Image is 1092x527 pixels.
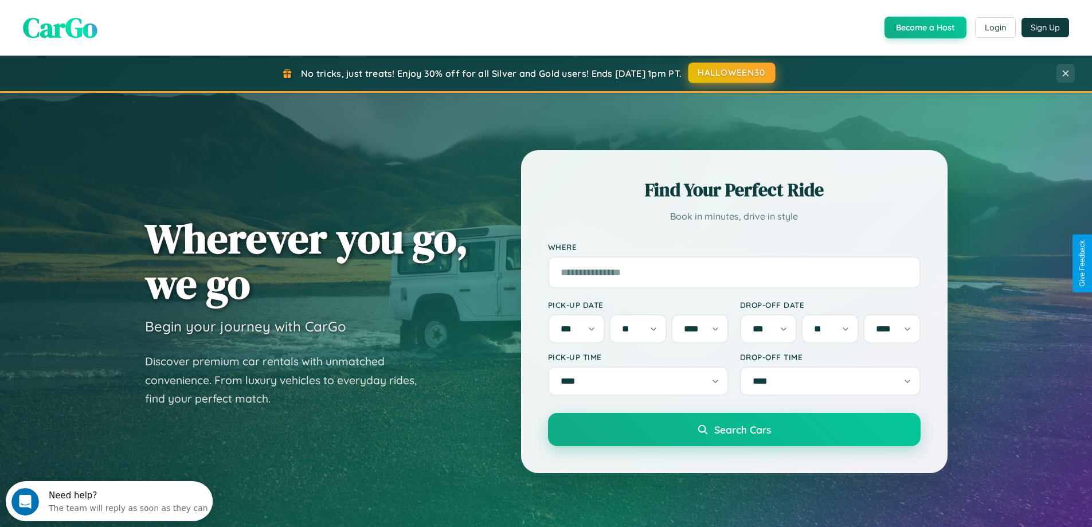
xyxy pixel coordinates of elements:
[548,413,921,446] button: Search Cars
[884,17,966,38] button: Become a Host
[548,208,921,225] p: Book in minutes, drive in style
[714,423,771,436] span: Search Cars
[1078,240,1086,287] div: Give Feedback
[1021,18,1069,37] button: Sign Up
[740,300,921,310] label: Drop-off Date
[5,5,213,36] div: Open Intercom Messenger
[145,352,432,408] p: Discover premium car rentals with unmatched convenience. From luxury vehicles to everyday rides, ...
[548,300,729,310] label: Pick-up Date
[548,242,921,252] label: Where
[6,481,213,521] iframe: Intercom live chat discovery launcher
[11,488,39,516] iframe: Intercom live chat
[23,9,97,46] span: CarGo
[145,318,346,335] h3: Begin your journey with CarGo
[43,19,202,31] div: The team will reply as soon as they can
[740,352,921,362] label: Drop-off Time
[688,63,776,83] button: HALLOWEEN30
[43,10,202,19] div: Need help?
[145,216,468,306] h1: Wherever you go, we go
[301,68,682,79] span: No tricks, just treats! Enjoy 30% off for all Silver and Gold users! Ends [DATE] 1pm PT.
[548,177,921,202] h2: Find Your Perfect Ride
[548,352,729,362] label: Pick-up Time
[975,17,1016,38] button: Login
